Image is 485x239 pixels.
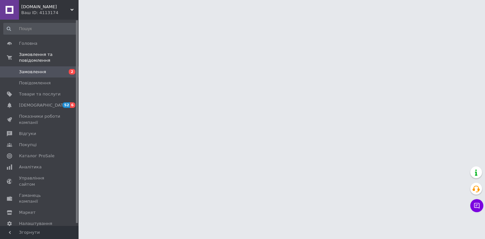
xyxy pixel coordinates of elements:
span: 2 [69,69,75,75]
span: Замовлення та повідомлення [19,52,79,63]
span: Каталог ProSale [19,153,54,159]
span: Налаштування [19,221,52,227]
span: 52 [63,102,70,108]
span: Повідомлення [19,80,51,86]
span: Відгуки [19,131,36,137]
span: Товари та послуги [19,91,61,97]
span: Аналітика [19,164,42,170]
span: Маркет [19,210,36,215]
span: vita2020.net.ua [21,4,70,10]
div: Ваш ID: 4113174 [21,10,79,16]
span: Управління сайтом [19,175,61,187]
span: Гаманець компанії [19,193,61,204]
span: Показники роботи компанії [19,113,61,125]
span: Головна [19,41,37,46]
span: [DEMOGRAPHIC_DATA] [19,102,67,108]
span: 6 [70,102,75,108]
input: Пошук [3,23,77,35]
span: Замовлення [19,69,46,75]
span: Покупці [19,142,37,148]
button: Чат з покупцем [470,199,483,212]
